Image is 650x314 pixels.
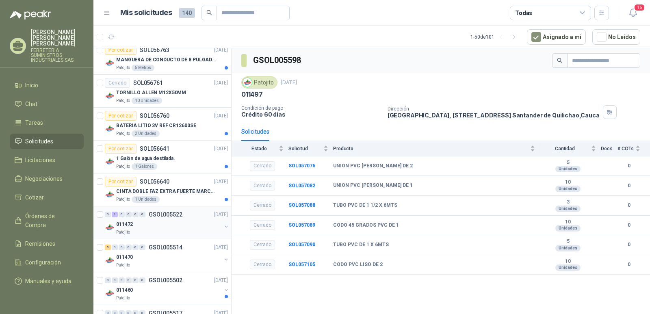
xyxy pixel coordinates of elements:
[253,54,302,67] h3: GSOL005598
[540,146,589,152] span: Cantidad
[105,58,115,68] img: Company Logo
[140,179,169,184] p: SOL056640
[10,152,84,168] a: Licitaciones
[139,245,145,250] div: 0
[592,29,640,45] button: No Leídos
[288,222,315,228] a: SOL057089
[126,212,132,217] div: 0
[105,190,115,199] img: Company Logo
[116,188,217,195] p: CINTA DOBLE FAZ EXTRA FUERTE MARCA:3M
[250,220,275,230] div: Cerrado
[132,277,139,283] div: 0
[25,137,53,146] span: Solicitudes
[10,115,84,130] a: Tareas
[214,244,228,251] p: [DATE]
[105,177,136,186] div: Por cotizar
[139,212,145,217] div: 0
[617,182,640,190] b: 0
[214,112,228,120] p: [DATE]
[555,206,581,212] div: Unidades
[617,201,640,209] b: 0
[281,79,297,87] p: [DATE]
[241,105,381,111] p: Condición de pago
[105,124,115,134] img: Company Logo
[232,141,288,156] th: Estado
[10,190,84,205] a: Cotizar
[333,262,383,268] b: CODO PVC LISO DE 2
[116,97,130,104] p: Patojito
[515,9,532,17] div: Todas
[140,47,169,53] p: SOL056763
[116,122,196,130] p: BATERIA LITIO 3V REF CR12600SE
[149,212,182,217] p: GSOL005522
[540,179,596,186] b: 10
[333,222,399,229] b: CODO 45 GRADOS PVC DE 1
[132,245,139,250] div: 0
[149,245,182,250] p: GSOL005514
[250,201,275,210] div: Cerrado
[10,208,84,233] a: Órdenes de Compra
[540,160,596,166] b: 5
[214,79,228,87] p: [DATE]
[116,253,133,261] p: 011470
[25,100,37,108] span: Chat
[333,202,397,209] b: TUBO PVC DE 1 1/2 X 6MTS
[25,239,55,248] span: Remisiones
[10,171,84,186] a: Negociaciones
[25,174,63,183] span: Negociaciones
[25,277,71,286] span: Manuales y ayuda
[214,277,228,284] p: [DATE]
[540,238,596,245] b: 5
[617,261,640,269] b: 0
[288,163,315,169] a: SOL057076
[241,146,277,152] span: Estado
[288,202,315,208] b: SOL057088
[116,130,130,137] p: Patojito
[119,245,125,250] div: 0
[288,183,315,188] a: SOL057082
[241,76,277,89] div: Patojito
[116,163,130,170] p: Patojito
[116,155,175,162] p: 1 Galón de agua destilada.
[540,199,596,206] b: 3
[132,97,162,104] div: 10 Unidades
[617,146,634,152] span: # COTs
[105,91,115,101] img: Company Logo
[333,242,389,248] b: TUBO PVC DE 1 X 6MTS
[93,75,231,108] a: CerradoSOL056761[DATE] Company LogoTORNILLO ALLEN M12X50MMPatojito10 Unidades
[116,196,130,203] p: Patojito
[112,212,118,217] div: 1
[243,78,252,87] img: Company Logo
[206,10,212,15] span: search
[105,157,115,167] img: Company Logo
[10,236,84,251] a: Remisiones
[179,8,195,18] span: 140
[105,243,230,269] a: 5 0 0 0 0 0 GSOL005514[DATE] Company Logo011470Patojito
[25,156,55,165] span: Licitaciones
[132,196,160,203] div: 1 Unidades
[132,163,157,170] div: 1 Galones
[93,42,231,75] a: Por cotizarSOL056763[DATE] Company LogoMANGUERA DE CONDUCTO DE 8 PULGADAS DE ALAMBRE DE ACERO PUP...
[105,223,115,232] img: Company Logo
[31,29,84,46] p: [PERSON_NAME] [PERSON_NAME] [PERSON_NAME]
[250,181,275,191] div: Cerrado
[10,96,84,112] a: Chat
[105,111,136,121] div: Por cotizar
[140,113,169,119] p: SOL056760
[10,255,84,270] a: Configuración
[250,260,275,269] div: Cerrado
[241,90,263,99] p: 011497
[112,245,118,250] div: 0
[25,118,43,127] span: Tareas
[132,212,139,217] div: 0
[105,212,111,217] div: 0
[214,46,228,54] p: [DATE]
[10,273,84,289] a: Manuales y ayuda
[10,10,51,19] img: Logo peakr
[527,29,586,45] button: Asignado a mi
[214,211,228,219] p: [DATE]
[214,145,228,153] p: [DATE]
[540,141,601,156] th: Cantidad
